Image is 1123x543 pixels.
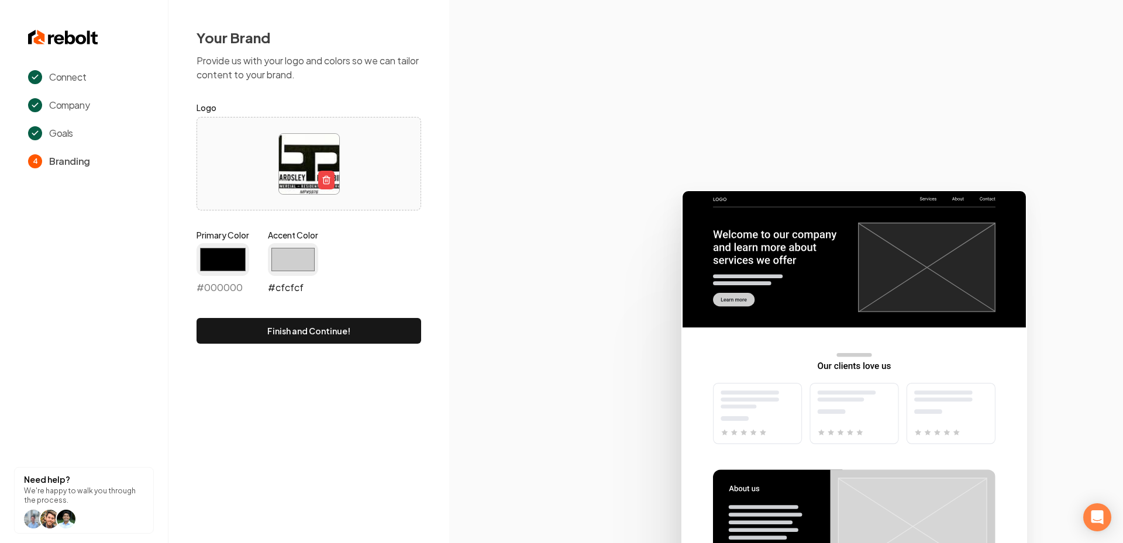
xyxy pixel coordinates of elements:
p: We're happy to walk you through the process. [24,486,144,505]
label: Primary Color [197,229,249,241]
img: help icon arwin [57,510,75,528]
button: Finish and Continue! [197,318,421,344]
span: 4 [28,154,42,168]
span: Branding [49,154,90,168]
label: Accent Color [268,229,318,241]
strong: Need help? [24,474,70,485]
button: Need help?We're happy to walk you through the process.help icon Willhelp icon Willhelp icon arwin [14,467,154,534]
span: Company [49,98,89,112]
img: help icon Will [24,510,43,528]
img: help icon Will [40,510,59,528]
div: #000000 [197,243,249,295]
h2: Your Brand [197,28,421,47]
div: Open Intercom Messenger [1083,503,1111,531]
div: #cfcfcf [268,243,318,295]
span: Goals [49,126,73,140]
label: Logo [197,101,421,115]
img: image [279,134,339,194]
p: Provide us with your logo and colors so we can tailor content to your brand. [197,54,421,82]
span: Connect [49,70,86,84]
img: Rebolt Logo [28,28,98,47]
